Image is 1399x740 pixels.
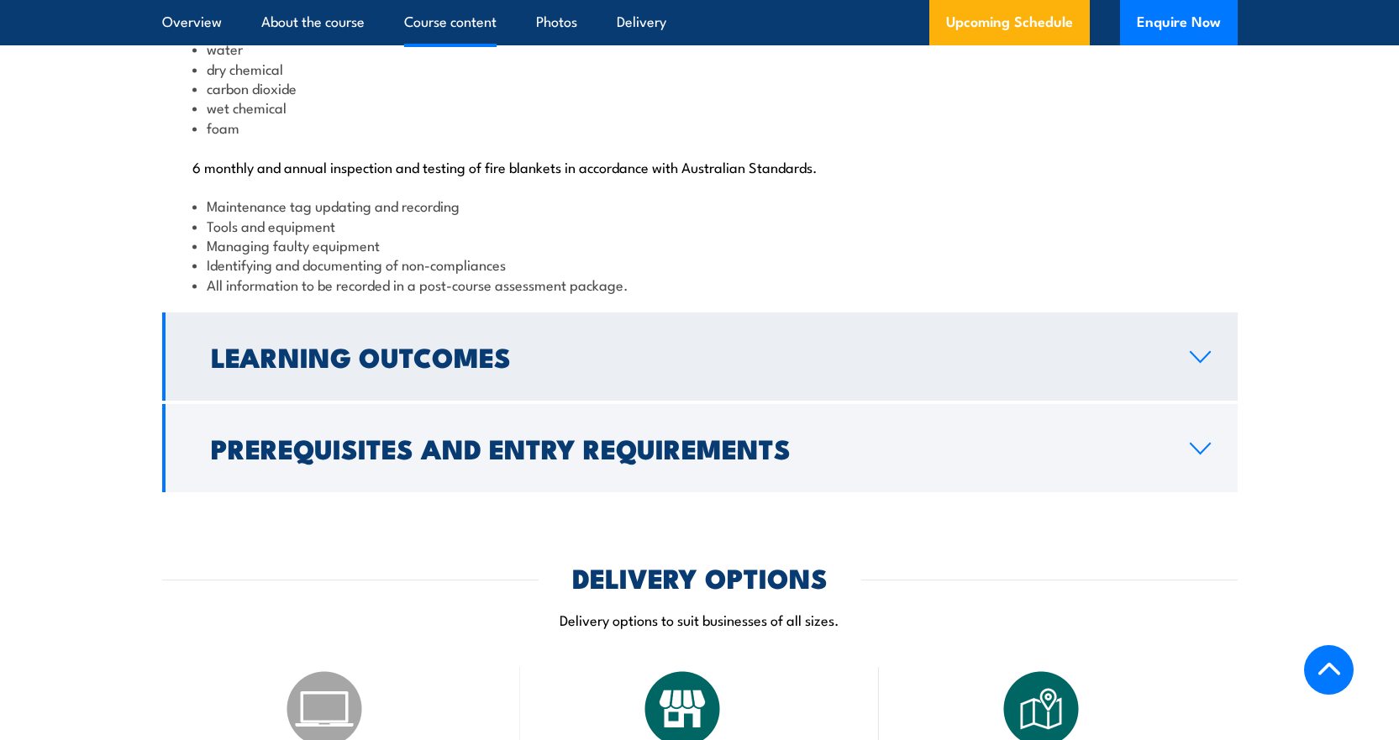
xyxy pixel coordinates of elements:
[192,255,1207,274] li: Identifying and documenting of non-compliances
[192,235,1207,255] li: Managing faulty equipment
[162,312,1238,401] a: Learning Outcomes
[211,344,1163,368] h2: Learning Outcomes
[192,78,1207,97] li: carbon dioxide
[192,158,1207,175] p: 6 monthly and annual inspection and testing of fire blankets in accordance with Australian Standa...
[162,404,1238,492] a: Prerequisites and Entry Requirements
[192,97,1207,117] li: wet chemical
[192,39,1207,58] li: water
[192,196,1207,215] li: Maintenance tag updating and recording
[211,436,1163,459] h2: Prerequisites and Entry Requirements
[192,275,1207,294] li: All information to be recorded in a post-course assessment package.
[192,118,1207,137] li: foam
[162,610,1238,629] p: Delivery options to suit businesses of all sizes.
[572,565,828,589] h2: DELIVERY OPTIONS
[192,59,1207,78] li: dry chemical
[192,216,1207,235] li: Tools and equipment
